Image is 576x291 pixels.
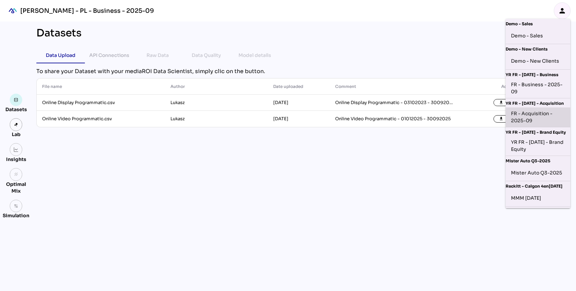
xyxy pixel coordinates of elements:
div: MMM [DATE] [511,193,565,204]
div: Datasets [5,106,27,113]
td: Lukasz [165,95,268,111]
div: FR - Business - 2025-09 [511,81,565,95]
div: API Connections [89,51,129,59]
div: Reckitt - Calgon 4en[DATE] [506,181,570,190]
div: Model details [238,51,271,59]
div: YR FR - [DATE] - Brand Equity [506,127,570,136]
div: [PERSON_NAME] - PL - Business - 2025-09 [20,7,154,15]
div: Demo - New Clients [506,44,570,53]
td: Online Video Programmatic.csv [37,111,165,127]
i: file_download [499,117,504,121]
td: Online Display Programmatic - 03102023 - 30092025 [330,95,458,111]
td: [DATE] [268,111,329,127]
td: Online Display Programmatic.csv [37,95,165,111]
div: Mister Auto Q3-2025 [506,156,570,165]
td: [DATE] [268,95,329,111]
i: person [558,7,566,15]
td: Lukasz [165,111,268,127]
th: Date uploaded [268,78,329,95]
img: data.svg [14,98,19,102]
div: Data Quality [192,51,221,59]
th: Actions [458,78,561,95]
div: YR FR - [DATE] - Acquisition [506,98,570,107]
div: YR FR - [DATE] - Brand Equity [511,139,565,153]
div: Mister Auto Q3-2025 [511,167,565,178]
img: lab.svg [14,122,19,127]
div: mediaROI [5,3,20,18]
div: Datasets [36,27,82,39]
i: grain [14,172,19,177]
img: graph.svg [14,147,19,152]
div: Optimal Mix [3,181,29,194]
th: Author [165,78,268,95]
div: Insights [6,156,26,163]
td: Online Video Programmatic - 01012025 - 30092025 [330,111,458,127]
div: Demo - Sales [506,19,570,28]
div: Data Upload [46,51,75,59]
i: file_download [499,100,504,105]
th: File name [37,78,165,95]
div: Demo - New Clients [511,56,565,67]
div: Raw Data [147,51,169,59]
div: Demo - Sales [511,30,565,41]
div: Simulation [3,212,29,219]
img: settings.svg [14,204,19,208]
th: Comment [330,78,458,95]
div: To share your Dataset with your mediaROI Data Scientist, simply clic on the button. [36,67,561,75]
div: Lab [9,131,24,138]
div: FR - Acquisition - 2025-09 [511,110,565,124]
div: [PERSON_NAME] [506,207,570,216]
div: YR FR - [DATE] - Business [506,70,570,78]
